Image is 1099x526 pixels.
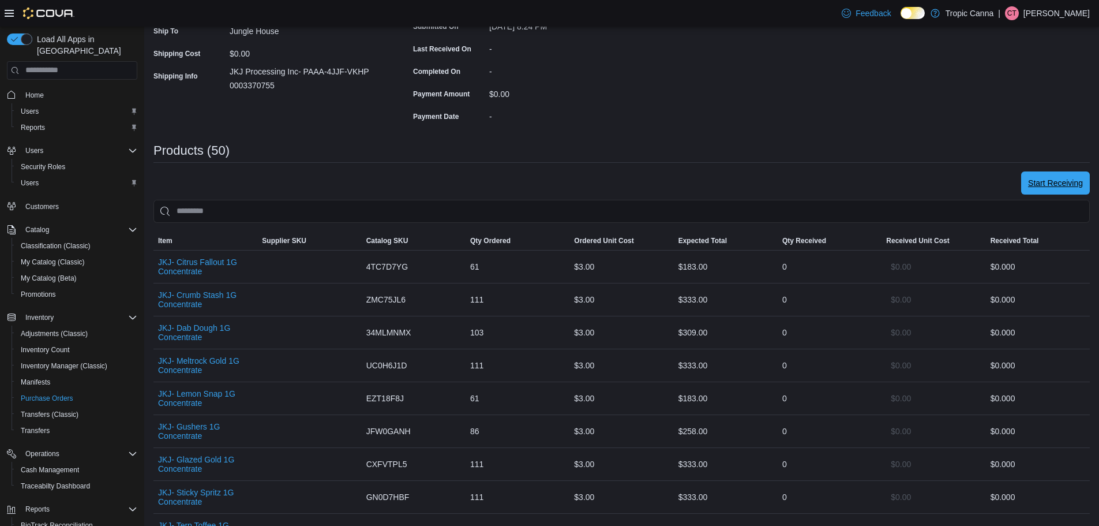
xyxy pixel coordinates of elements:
button: $0.00 [886,288,916,311]
button: Transfers (Classic) [12,406,142,423]
button: Operations [21,447,64,461]
button: Inventory Count [12,342,142,358]
button: JKJ- Meltrock Gold 1G Concentrate [158,356,253,375]
span: Customers [25,202,59,211]
span: $0.00 [891,458,911,470]
span: Users [21,178,39,188]
span: CT [1007,6,1017,20]
div: $3.00 [569,354,673,377]
div: 0 [778,486,882,509]
div: $3.00 [569,453,673,476]
span: Adjustments (Classic) [16,327,137,341]
span: Classification (Classic) [16,239,137,253]
span: $0.00 [891,327,911,338]
p: JKJ Processing Inc- PAAA-4JJF-VKHP [230,67,384,76]
button: Classification (Classic) [12,238,142,254]
span: Home [25,91,44,100]
span: Received Total [991,236,1039,245]
span: Promotions [16,288,137,301]
span: Catalog [25,225,49,234]
button: My Catalog (Beta) [12,270,142,286]
span: $0.00 [891,360,911,371]
a: Transfers [16,424,54,438]
div: 0 [778,255,882,278]
div: - [489,62,644,76]
a: Reports [16,121,50,135]
span: Reports [16,121,137,135]
a: My Catalog (Classic) [16,255,89,269]
span: Users [16,176,137,190]
a: Cash Management [16,463,84,477]
a: Feedback [837,2,895,25]
span: Catalog [21,223,137,237]
div: $3.00 [569,387,673,410]
span: Inventory Count [21,345,70,355]
button: Home [2,87,142,103]
span: Security Roles [16,160,137,174]
a: Classification (Classic) [16,239,95,253]
div: $258.00 [674,420,778,443]
span: Ordered Unit Cost [574,236,633,245]
button: $0.00 [886,453,916,476]
label: Ship To [153,27,178,36]
button: JKJ- Crumb Stash 1G Concentrate [158,290,253,309]
label: Payment Amount [413,89,470,99]
span: Inventory [25,313,54,322]
div: $0.00 0 [991,293,1085,307]
button: Qty Received [778,232,882,250]
div: $183.00 [674,255,778,278]
p: Tropic Canna [946,6,994,20]
button: Catalog [21,223,54,237]
span: Users [16,105,137,118]
div: $0.00 0 [991,457,1085,471]
div: 0 [778,321,882,344]
span: Users [21,107,39,116]
button: Users [2,143,142,159]
div: 103 [466,321,569,344]
span: 34MLMNMX [366,326,411,340]
div: - [489,40,644,54]
button: $0.00 [886,420,916,443]
div: Clayton Tory [1005,6,1019,20]
a: Transfers (Classic) [16,408,83,421]
span: Security Roles [21,162,65,171]
div: $333.00 [674,486,778,509]
button: JKJ- Sticky Spritz 1G Concentrate [158,488,253,506]
button: Promotions [12,286,142,303]
span: Transfers (Classic) [16,408,137,421]
div: $3.00 [569,255,673,278]
div: $333.00 [674,354,778,377]
label: Last Received On [413,44,471,54]
span: Traceabilty Dashboard [21,482,90,491]
button: Ordered Unit Cost [569,232,673,250]
div: 111 [466,453,569,476]
span: Home [21,88,137,102]
button: Adjustments (Classic) [12,326,142,342]
a: My Catalog (Beta) [16,271,81,285]
button: Reports [12,120,142,136]
span: My Catalog (Classic) [21,258,85,267]
button: Catalog SKU [362,232,466,250]
span: Catalog SKU [366,236,408,245]
div: $0.00 0 [991,260,1085,274]
button: Operations [2,446,142,462]
p: 0003370755 [230,81,384,90]
div: $3.00 [569,288,673,311]
a: Users [16,176,43,190]
div: 111 [466,288,569,311]
span: Manifests [21,378,50,387]
div: $0.00 0 [991,490,1085,504]
div: $0.00 0 [991,391,1085,405]
button: Inventory Manager (Classic) [12,358,142,374]
button: Start Receiving [1021,171,1090,195]
span: $0.00 [891,426,911,437]
a: Inventory Count [16,343,74,357]
span: EZT18F8J [366,391,404,405]
a: Home [21,88,48,102]
button: JKJ- Dab Dough 1G Concentrate [158,323,253,342]
div: 0 [778,387,882,410]
span: My Catalog (Beta) [16,271,137,285]
h3: Products (50) [153,144,230,158]
span: Inventory Count [16,343,137,357]
div: 0 [778,354,882,377]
